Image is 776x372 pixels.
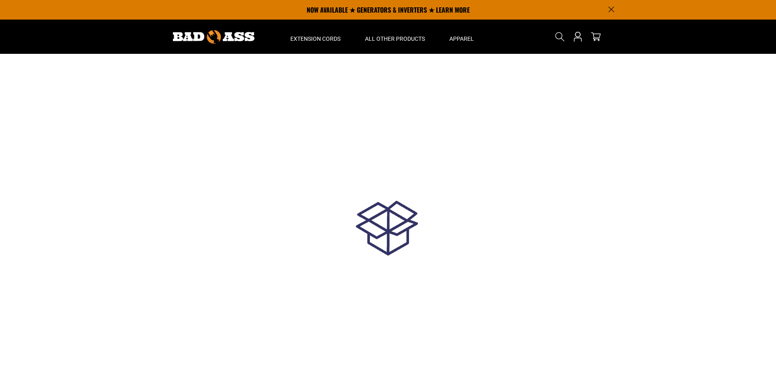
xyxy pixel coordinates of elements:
[353,20,437,54] summary: All Other Products
[553,30,566,43] summary: Search
[173,30,254,44] img: Bad Ass Extension Cords
[335,187,441,293] img: loadingGif.gif
[290,35,340,42] span: Extension Cords
[437,20,486,54] summary: Apparel
[278,20,353,54] summary: Extension Cords
[449,35,474,42] span: Apparel
[365,35,425,42] span: All Other Products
